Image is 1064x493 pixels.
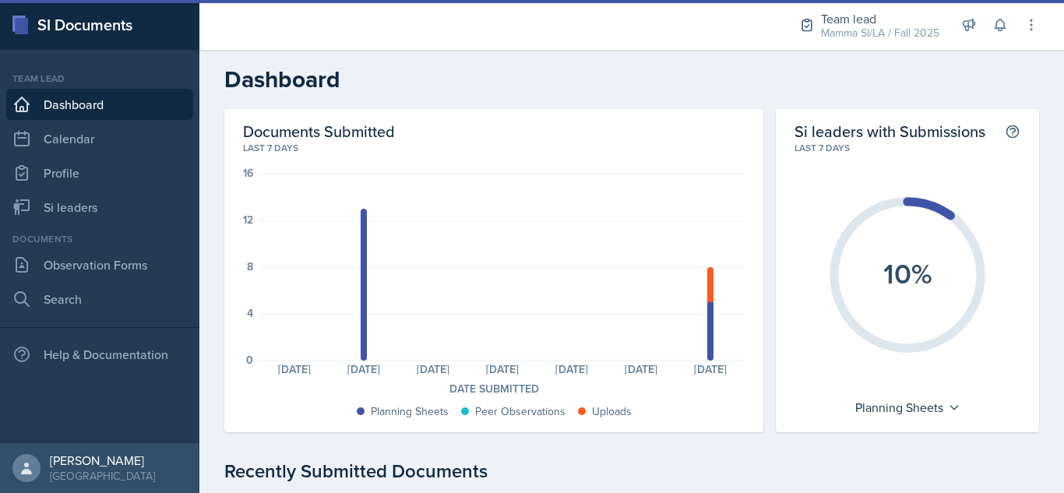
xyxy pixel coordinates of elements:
div: Last 7 days [794,141,1020,155]
div: Help & Documentation [6,339,193,370]
div: [DATE] [398,364,467,375]
div: Date Submitted [243,381,745,397]
div: [DATE] [329,364,398,375]
div: 16 [243,167,253,178]
div: Last 7 days [243,141,745,155]
div: [DATE] [467,364,537,375]
a: Observation Forms [6,249,193,280]
div: [DATE] [537,364,606,375]
div: Planning Sheets [371,403,449,420]
div: Team lead [821,9,939,28]
div: 4 [247,308,253,319]
a: Profile [6,157,193,188]
div: [DATE] [675,364,745,375]
div: [GEOGRAPHIC_DATA] [50,468,155,484]
h2: Dashboard [224,65,1039,93]
div: 12 [243,214,253,225]
a: Calendar [6,123,193,154]
div: Uploads [592,403,632,420]
a: Search [6,283,193,315]
h2: Si leaders with Submissions [794,121,985,141]
h2: Documents Submitted [243,121,745,141]
div: [DATE] [606,364,675,375]
a: Dashboard [6,89,193,120]
div: Team lead [6,72,193,86]
div: Planning Sheets [847,395,968,420]
a: Si leaders [6,192,193,223]
div: Peer Observations [475,403,565,420]
div: Documents [6,232,193,246]
div: [PERSON_NAME] [50,453,155,468]
div: 8 [247,261,253,272]
div: [DATE] [259,364,329,375]
div: Recently Submitted Documents [224,457,1039,485]
div: Mamma SI/LA / Fall 2025 [821,25,939,41]
text: 10% [883,253,932,294]
div: 0 [246,354,253,365]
